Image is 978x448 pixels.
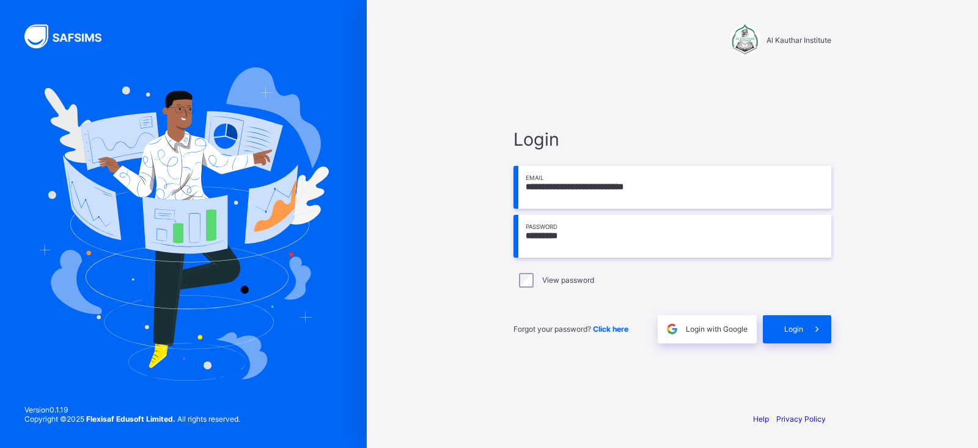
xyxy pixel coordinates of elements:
[784,324,803,334] span: Login
[767,35,831,45] span: Al Kauthar Institute
[513,129,831,150] span: Login
[38,67,329,381] img: Hero Image
[24,24,116,48] img: SAFSIMS Logo
[542,275,594,285] label: View password
[513,324,628,334] span: Forgot your password?
[753,414,769,424] a: Help
[593,324,628,334] a: Click here
[24,405,240,414] span: Version 0.1.19
[776,414,826,424] a: Privacy Policy
[86,414,175,424] strong: Flexisaf Edusoft Limited.
[665,322,679,336] img: google.396cfc9801f0270233282035f929180a.svg
[24,414,240,424] span: Copyright © 2025 All rights reserved.
[686,324,748,334] span: Login with Google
